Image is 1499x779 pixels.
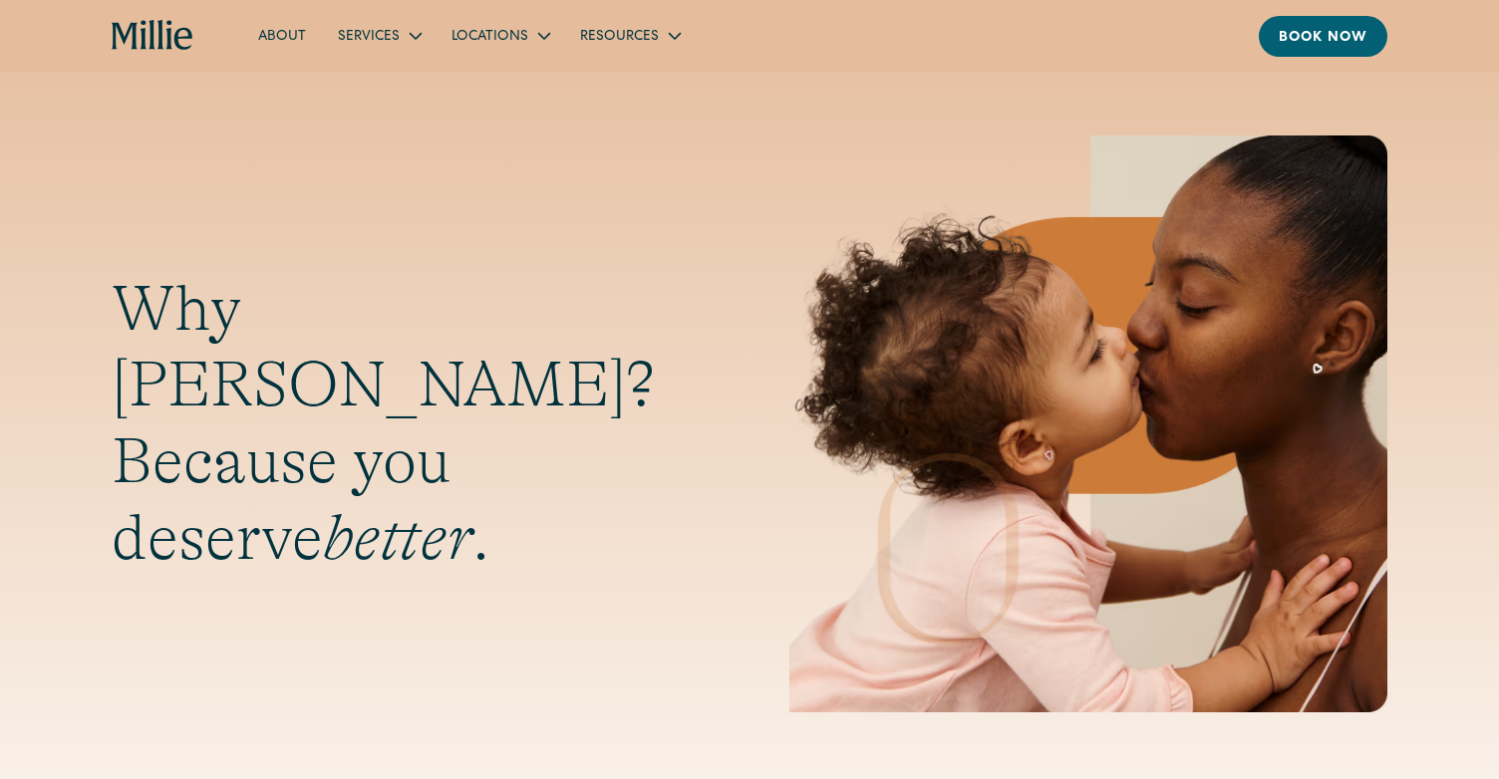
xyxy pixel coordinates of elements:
[436,19,564,52] div: Locations
[1279,28,1367,49] div: Book now
[451,27,528,48] div: Locations
[322,19,436,52] div: Services
[564,19,695,52] div: Resources
[1259,16,1387,57] a: Book now
[789,135,1387,712] img: Mother and baby sharing a kiss, highlighting the emotional bond and nurturing care at the heart o...
[112,271,710,577] h1: Why [PERSON_NAME]? Because you deserve .
[242,19,322,52] a: About
[112,20,194,52] a: home
[323,502,472,574] em: better
[338,27,400,48] div: Services
[580,27,659,48] div: Resources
